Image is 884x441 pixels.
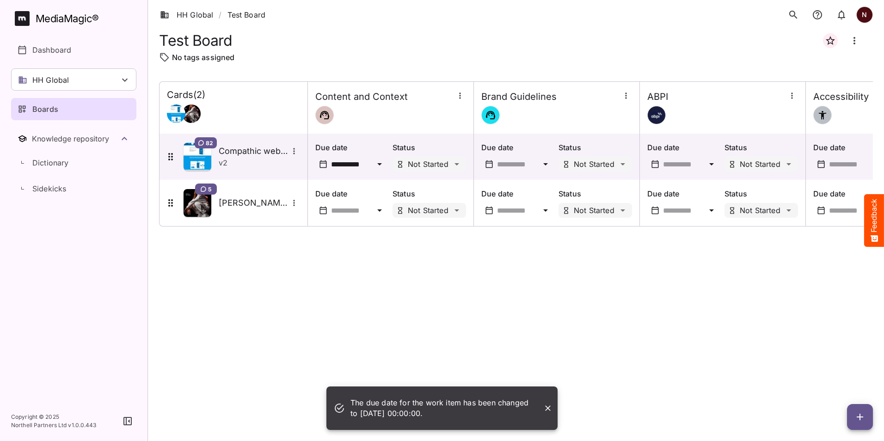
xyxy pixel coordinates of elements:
[740,160,780,168] p: Not Started
[350,394,533,423] div: The due date for the work item has been changed to [DATE] 00:00:00.
[219,9,221,20] span: /
[206,139,213,147] span: 82
[32,183,66,194] p: Sidekicks
[288,197,300,209] button: More options for Tate test
[219,157,227,168] p: v 2
[740,207,780,214] p: Not Started
[288,145,300,157] button: More options for Compathic website
[11,39,136,61] a: Dashboard
[11,421,97,429] p: Northell Partners Ltd v 1.0.0.443
[724,142,798,153] p: Status
[32,134,119,143] div: Knowledge repository
[542,402,554,414] button: Close
[647,142,721,153] p: Due date
[408,207,448,214] p: Not Started
[184,143,211,171] img: Asset Thumbnail
[11,128,136,202] nav: Knowledge repository
[15,11,136,26] a: MediaMagic®
[11,98,136,120] a: Boards
[160,9,213,20] a: HH Global
[647,91,668,103] h4: ABPI
[172,52,234,63] p: No tags assigned
[11,178,136,200] a: Sidekicks
[481,91,557,103] h4: Brand Guidelines
[393,188,466,199] p: Status
[574,207,614,214] p: Not Started
[36,11,99,26] div: MediaMagic ®
[32,104,58,115] p: Boards
[208,185,211,193] span: 5
[481,188,555,199] p: Due date
[315,142,389,153] p: Due date
[219,146,288,157] h5: Compathic website
[184,189,211,217] img: Asset Thumbnail
[559,142,632,153] p: Status
[813,91,869,103] h4: Accessibility
[559,188,632,199] p: Status
[159,52,170,63] img: tag-outline.svg
[32,157,69,168] p: Dictionary
[784,6,803,24] button: search
[11,413,97,421] p: Copyright © 2025
[832,6,851,24] button: notifications
[647,188,721,199] p: Due date
[315,91,408,103] h4: Content and Context
[32,44,71,55] p: Dashboard
[11,128,136,150] button: Toggle Knowledge repository
[315,188,389,199] p: Due date
[843,30,866,52] button: Board more options
[808,6,827,24] button: notifications
[481,142,555,153] p: Due date
[408,160,448,168] p: Not Started
[724,188,798,199] p: Status
[393,142,466,153] p: Status
[32,74,69,86] p: HH Global
[219,197,288,208] h5: [PERSON_NAME] test
[864,194,884,247] button: Feedback
[856,6,873,23] div: N
[159,32,232,49] h1: Test Board
[11,152,136,174] a: Dictionary
[574,160,614,168] p: Not Started
[167,89,205,101] h4: Cards ( 2 )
